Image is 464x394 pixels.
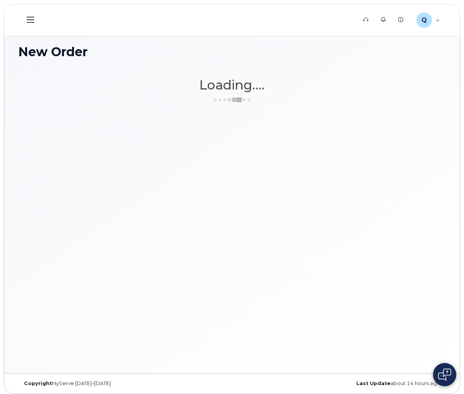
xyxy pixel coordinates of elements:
[24,380,52,386] strong: Copyright
[18,380,232,387] div: MyServe [DATE]–[DATE]
[356,380,390,386] strong: Last Update
[232,380,446,387] div: about 14 hours ago
[213,97,251,103] img: ajax-loader-3a6953c30dc77f0bf724df975f13086db4f4c1262e45940f03d1251963f1bf2e.gif
[18,78,446,92] h1: Loading....
[438,368,451,381] img: Open chat
[18,45,446,58] h1: New Order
